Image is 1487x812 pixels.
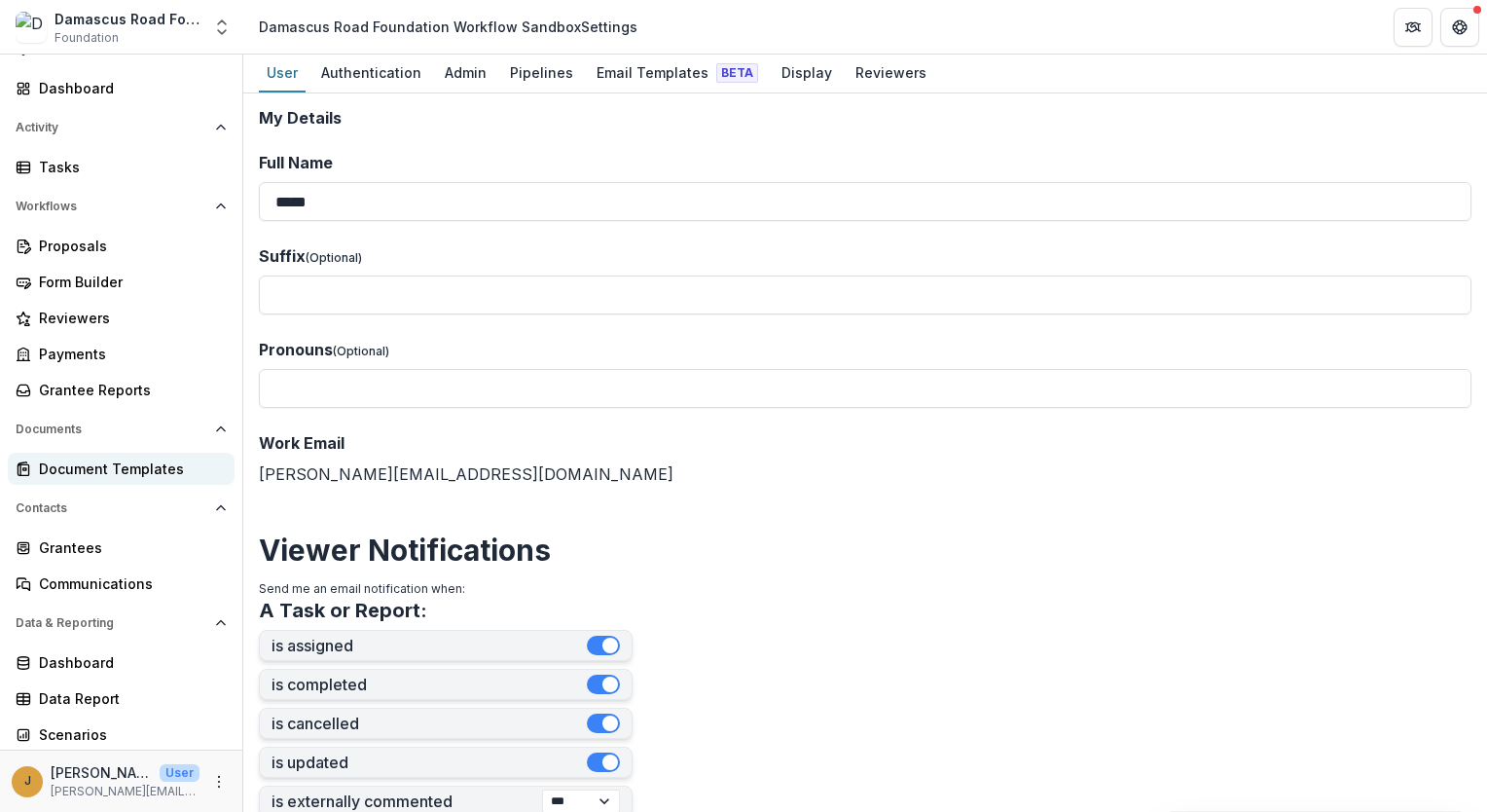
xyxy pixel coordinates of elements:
[39,380,219,400] div: Grantee Reports
[39,573,219,594] div: Communications
[8,646,235,679] a: Dashboard
[259,58,306,87] div: User
[207,770,231,794] button: More
[8,414,235,445] button: Open Documents
[54,29,119,47] span: Foundation
[259,431,1471,486] div: [PERSON_NAME][EMAIL_ADDRESS][DOMAIN_NAME]
[437,58,494,87] div: Admin
[160,764,199,782] p: User
[8,453,235,485] a: Document Templates
[8,266,235,298] a: Form Builder
[589,58,766,87] div: Email Templates
[259,340,333,359] span: Pronouns
[272,676,587,694] label: is completed
[333,344,389,358] span: (Optional)
[259,153,333,172] span: Full Name
[848,55,934,92] a: Reviewers
[16,616,207,630] span: Data & Reporting
[848,58,934,87] div: Reviewers
[8,683,235,715] a: Data Report
[16,12,47,43] img: Damascus Road Foundation Workflow Sandbox
[306,250,362,265] span: (Optional)
[502,55,581,92] a: Pipelines
[1394,8,1433,47] button: Partners
[774,55,840,92] a: Display
[8,493,235,524] button: Open Contacts
[259,246,306,266] span: Suffix
[39,157,219,177] div: Tasks
[39,537,219,558] div: Grantees
[39,344,219,364] div: Payments
[502,58,581,87] div: Pipelines
[716,63,758,83] span: Beta
[8,230,235,262] a: Proposals
[51,783,199,800] p: [PERSON_NAME][EMAIL_ADDRESS][DOMAIN_NAME]
[259,109,1471,128] h2: My Details
[39,724,219,745] div: Scenarios
[8,72,235,104] a: Dashboard
[272,793,542,811] label: is externally commented
[1440,8,1479,47] button: Get Help
[16,200,207,213] span: Workflows
[39,308,219,328] div: Reviewers
[8,302,235,334] a: Reviewers
[8,719,235,751] a: Scenarios
[259,433,345,453] span: Work Email
[8,374,235,406] a: Grantee Reports
[208,8,236,47] button: Open entity switcher
[16,121,207,134] span: Activity
[272,715,587,733] label: is cancelled
[589,55,766,92] a: Email Templates Beta
[51,762,152,783] p: [PERSON_NAME]
[8,532,235,564] a: Grantees
[313,55,429,92] a: Authentication
[39,272,219,292] div: Form Builder
[8,191,235,222] button: Open Workflows
[272,754,587,772] label: is updated
[774,58,840,87] div: Display
[39,652,219,673] div: Dashboard
[313,58,429,87] div: Authentication
[259,55,306,92] a: User
[8,568,235,600] a: Communications
[8,112,235,143] button: Open Activity
[24,775,31,788] div: Jason
[259,533,1471,568] h2: Viewer Notifications
[16,423,207,436] span: Documents
[259,581,465,596] span: Send me an email notification when:
[272,637,587,655] label: is assigned
[259,599,427,622] h3: A Task or Report:
[437,55,494,92] a: Admin
[251,13,645,41] nav: breadcrumb
[8,338,235,370] a: Payments
[39,459,219,479] div: Document Templates
[8,608,235,639] button: Open Data & Reporting
[8,151,235,183] a: Tasks
[39,236,219,256] div: Proposals
[259,17,637,37] div: Damascus Road Foundation Workflow Sandbox Settings
[39,688,219,709] div: Data Report
[54,9,200,29] div: Damascus Road Foundation Workflow Sandbox
[16,501,207,515] span: Contacts
[39,78,219,98] div: Dashboard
